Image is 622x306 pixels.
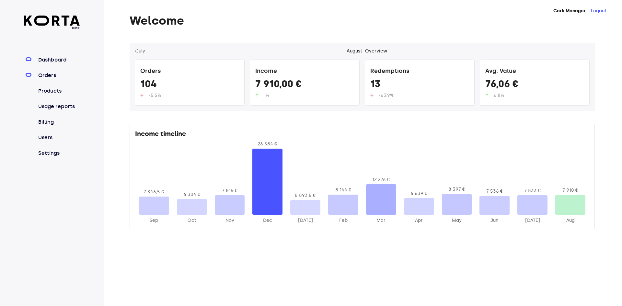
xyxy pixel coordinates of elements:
[24,16,80,30] a: beta
[370,93,374,97] img: up
[290,217,320,224] div: 2025-Jan
[442,217,472,224] div: 2025-May
[149,93,161,98] span: -5.5%
[215,187,245,194] div: 7 815 €
[591,8,606,14] button: Logout
[215,217,245,224] div: 2024-Nov
[494,93,504,98] span: 6.8%
[442,186,472,193] div: 8 397 €
[553,8,586,14] strong: Cork Manager
[255,93,259,97] img: up
[37,118,80,126] a: Billing
[485,93,489,97] img: up
[517,217,547,224] div: 2025-Jul
[555,187,585,194] div: 7 910 €
[328,187,358,193] div: 8 144 €
[37,103,80,110] a: Usage reports
[555,217,585,224] div: 2025-Aug
[290,192,320,199] div: 5 893,5 €
[255,65,354,78] div: Income
[370,65,469,78] div: Redemptions
[347,48,387,54] div: August - Overview
[177,217,207,224] div: 2024-Oct
[37,149,80,157] a: Settings
[479,188,510,195] div: 7 536 €
[139,217,169,224] div: 2024-Sep
[485,65,584,78] div: Avg. Value
[264,93,269,98] span: 1%
[517,187,547,194] div: 7 833 €
[135,48,145,54] button: ‹July
[37,134,80,142] a: Users
[485,78,584,92] div: 76,06 €
[366,176,396,183] div: 12 276 €
[140,93,144,97] img: up
[37,87,80,95] a: Products
[24,16,80,26] img: Korta
[177,191,207,198] div: 6 304 €
[370,78,469,92] div: 13
[135,129,589,141] div: Income timeline
[479,217,510,224] div: 2025-Jun
[404,190,434,197] div: 6 639 €
[255,78,354,92] div: 7 910,00 €
[366,217,396,224] div: 2025-Mar
[404,217,434,224] div: 2025-Apr
[37,72,80,79] a: Orders
[328,217,358,224] div: 2025-Feb
[37,56,80,64] a: Dashboard
[252,217,282,224] div: 2024-Dec
[139,189,169,195] div: 7 346,5 €
[252,141,282,147] div: 26 584 €
[24,26,80,30] span: beta
[379,93,394,98] span: -63.9%
[130,14,595,27] h1: Welcome
[140,78,239,92] div: 104
[140,65,239,78] div: Orders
